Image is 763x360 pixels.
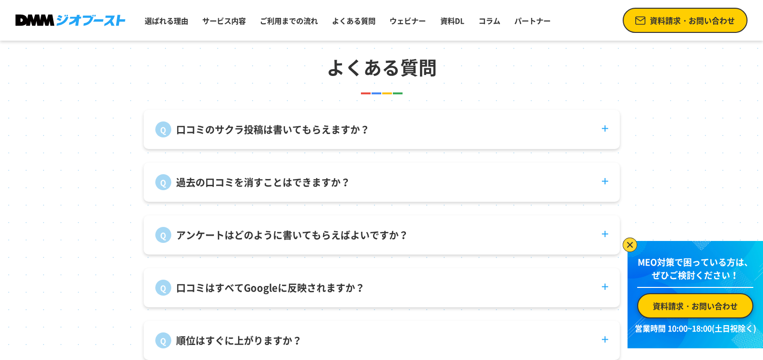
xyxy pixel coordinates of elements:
[637,255,753,288] p: MEO対策で困っている方は、 ぜひご検討ください！
[176,333,302,348] p: 順位はすぐに上がりますか？
[198,11,250,30] a: サービス内容
[623,238,637,252] img: バナーを閉じる
[141,11,192,30] a: 選ばれる理由
[15,15,125,26] img: DMMジオブースト
[176,122,370,137] p: 口コミのサクラ投稿は書いてもらえますか？
[653,300,738,312] span: 資料請求・お問い合わせ
[436,11,468,30] a: 資料DL
[510,11,554,30] a: パートナー
[637,293,753,318] a: 資料請求・お問い合わせ
[328,11,379,30] a: よくある質問
[176,228,408,242] p: アンケートはどのように書いてもらえばよいですか？
[176,281,365,295] p: 口コミはすべてGoogleに反映されますか？
[386,11,430,30] a: ウェビナー
[650,15,735,26] span: 資料請求・お問い合わせ
[633,322,757,334] p: 営業時間 10:00~18:00(土日祝除く)
[176,175,350,190] p: 過去の口コミを消すことはできますか？
[256,11,322,30] a: ご利用までの流れ
[623,8,748,33] a: 資料請求・お問い合わせ
[475,11,504,30] a: コラム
